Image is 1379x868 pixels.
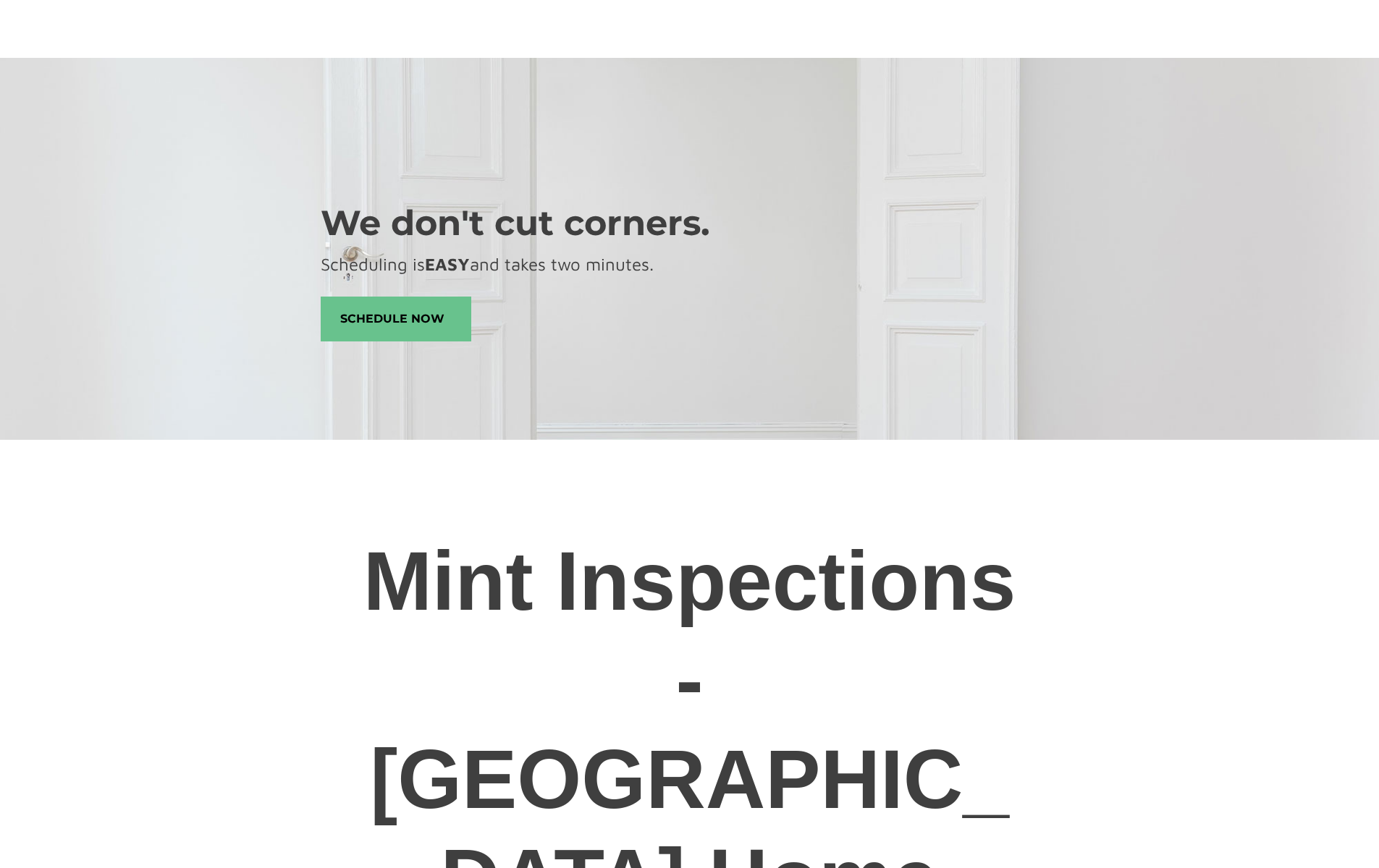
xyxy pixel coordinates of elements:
strong: EASY [425,254,470,274]
span: schedule now [321,297,471,341]
font: We don't cut corners. [321,202,710,244]
font: Scheduling is and takes two minutes. [321,254,654,274]
a: schedule now [321,297,471,341]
